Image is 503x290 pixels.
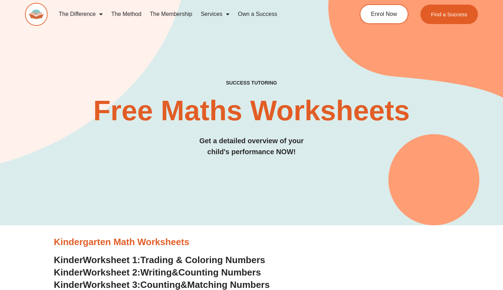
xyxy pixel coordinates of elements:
[140,267,172,278] span: Writing
[197,6,234,22] a: Services
[140,255,265,265] span: Trading & Coloring Numbers
[25,97,478,125] h2: Free Maths Worksheets​
[54,279,83,290] span: Kinder
[54,255,83,265] span: Kinder
[178,267,261,278] span: Counting Numbers
[420,5,478,24] a: Find a Success
[107,6,145,22] a: The Method
[25,135,478,157] h3: Get a detailed overview of your child's performance NOW!
[54,236,449,248] h3: Kindergarten Math Worksheets
[54,279,270,290] a: KinderWorksheet 3:Counting&Matching Numbers
[187,279,270,290] span: Matching Numbers
[54,267,83,278] span: Kinder
[146,6,197,22] a: The Membership
[371,11,397,17] span: Enrol Now
[54,267,261,278] a: KinderWorksheet 2:Writing&Counting Numbers
[83,279,140,290] span: Worksheet 3:
[83,255,140,265] span: Worksheet 1:
[54,255,265,265] a: KinderWorksheet 1:Trading & Coloring Numbers
[140,279,181,290] span: Counting
[234,6,281,22] a: Own a Success
[83,267,140,278] span: Worksheet 2:
[360,4,408,24] a: Enrol Now
[431,12,467,17] span: Find a Success
[55,6,107,22] a: The Difference
[55,6,334,22] nav: Menu
[25,80,478,86] h4: SUCCESS TUTORING​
